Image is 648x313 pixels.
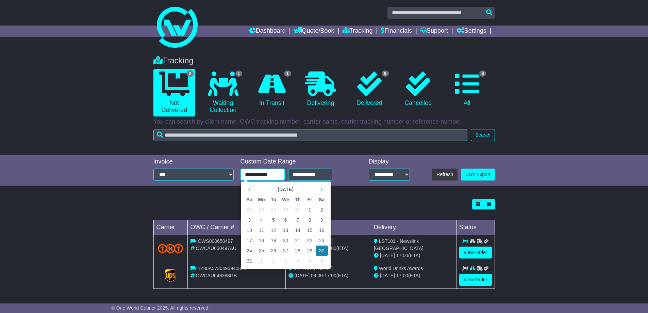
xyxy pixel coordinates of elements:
[304,256,316,266] td: 5
[446,69,488,109] a: 8 All
[267,205,279,215] td: 29
[316,194,328,205] th: Sa
[267,225,279,235] td: 12
[294,26,334,37] a: Quote/Book
[255,235,268,246] td: 18
[187,220,286,235] td: OWC / Carrier #
[304,205,316,215] td: 1
[198,266,246,271] span: 1Z30A5730490940839
[380,253,395,258] span: [DATE]
[459,274,492,286] a: View Order
[267,215,279,225] td: 5
[295,273,310,278] span: [DATE]
[267,235,279,246] td: 19
[374,252,453,259] div: (ETA)
[316,246,328,256] td: 30
[292,246,304,256] td: 28
[255,246,268,256] td: 25
[244,256,255,266] td: 31
[459,247,492,259] a: View Order
[280,205,292,215] td: 30
[396,273,408,278] span: 17:00
[304,225,316,235] td: 15
[196,246,236,251] span: OWCAU650497AU
[420,26,448,37] a: Support
[316,225,328,235] td: 16
[255,225,268,235] td: 11
[371,220,456,235] td: Delivery
[255,184,316,194] th: Select Month
[240,158,350,166] div: Custom Date Range
[300,69,342,109] a: Delivering
[374,238,423,251] span: LST101 - Newslink [GEOGRAPHIC_DATA]
[284,71,291,77] span: 1
[267,256,279,266] td: 2
[456,26,486,37] a: Settings
[343,26,372,37] a: Tracking
[479,71,486,77] span: 8
[292,215,304,225] td: 7
[471,129,495,141] button: Search
[381,26,412,37] a: Financials
[244,205,255,215] td: 27
[244,215,255,225] td: 3
[379,266,423,271] span: World Drinks Awards
[304,246,316,256] td: 29
[235,71,243,77] span: 1
[432,169,458,181] button: Refresh
[196,273,237,278] span: OWCAU648388GB
[316,256,328,266] td: 6
[249,26,286,37] a: Dashboard
[380,273,395,278] span: [DATE]
[153,220,187,235] td: Carrier
[316,205,328,215] td: 2
[292,205,304,215] td: 31
[304,215,316,225] td: 8
[244,235,255,246] td: 17
[292,194,304,205] th: Th
[198,238,233,244] span: OWS000650497
[158,244,183,253] img: TNT_Domestic.png
[311,273,323,278] span: 09:00
[316,235,328,246] td: 23
[153,69,195,116] a: 2 Not Delivered
[255,205,268,215] td: 28
[292,225,304,235] td: 14
[288,272,368,279] div: - (ETA)
[280,225,292,235] td: 13
[374,272,453,279] div: (ETA)
[456,220,495,235] td: Status
[153,118,495,126] p: You can search by client name, OWC tracking number, carrier name, carrier tracking number or refe...
[292,235,304,246] td: 21
[153,158,234,166] div: Invoice
[397,69,439,109] a: Cancelled
[165,269,176,282] img: GetCarrierServiceLogo
[316,215,328,225] td: 9
[150,56,498,66] div: Tracking
[304,194,316,205] th: Fr
[255,215,268,225] td: 4
[382,71,389,77] span: 6
[255,256,268,266] td: 1
[202,69,244,116] a: 1 Waiting Collection
[292,256,304,266] td: 4
[244,194,255,205] th: Su
[186,71,194,77] span: 2
[267,194,279,205] th: Tu
[280,235,292,246] td: 20
[255,194,268,205] th: Mo
[280,246,292,256] td: 27
[112,305,210,311] span: © One World Courier 2025. All rights reserved.
[244,225,255,235] td: 10
[461,169,495,181] a: CSV Export
[348,69,390,109] a: 6 Delivered
[369,158,410,166] div: Display
[304,235,316,246] td: 22
[267,246,279,256] td: 26
[251,69,293,109] a: 1 In Transit
[325,273,336,278] span: 17:00
[396,253,408,258] span: 17:00
[280,215,292,225] td: 6
[280,256,292,266] td: 3
[244,246,255,256] td: 24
